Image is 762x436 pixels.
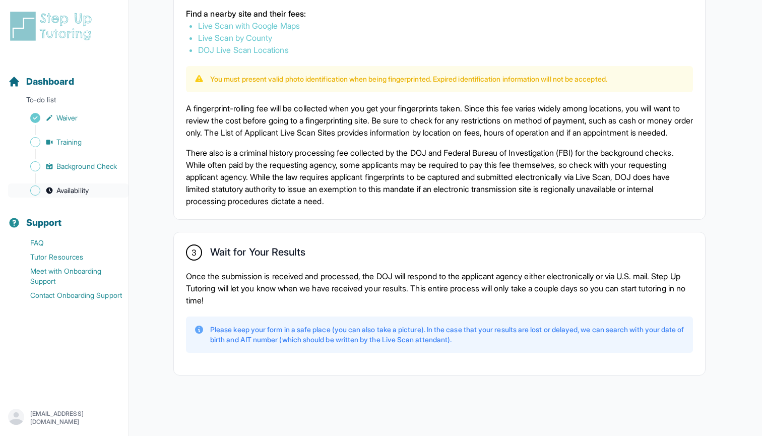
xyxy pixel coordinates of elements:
a: Availability [8,183,129,198]
span: Training [56,137,82,147]
p: [EMAIL_ADDRESS][DOMAIN_NAME] [30,410,120,426]
p: A fingerprint-rolling fee will be collected when you get your fingerprints taken. Since this fee ... [186,102,693,139]
span: Waiver [56,113,78,123]
a: Live Scan with Google Maps [198,21,300,31]
a: FAQ [8,236,129,250]
p: You must present valid photo identification when being fingerprinted. Expired identification info... [210,74,607,84]
a: Dashboard [8,75,74,89]
span: Support [26,216,62,230]
p: Find a nearby site and their fees: [186,8,693,20]
a: Training [8,135,129,149]
a: Tutor Resources [8,250,129,264]
p: Once the submission is received and processed, the DOJ will respond to the applicant agency eithe... [186,270,693,306]
a: Waiver [8,111,129,125]
button: [EMAIL_ADDRESS][DOMAIN_NAME] [8,409,120,427]
a: Contact Onboarding Support [8,288,129,302]
a: Background Check [8,159,129,173]
span: Availability [56,185,89,196]
h2: Wait for Your Results [210,246,305,262]
span: Background Check [56,161,117,171]
p: To-do list [4,95,124,109]
p: Please keep your form in a safe place (you can also take a picture). In the case that your result... [210,325,685,345]
a: DOJ Live Scan Locations [198,45,289,55]
button: Support [4,200,124,234]
img: logo [8,10,98,42]
a: Meet with Onboarding Support [8,264,129,288]
span: Dashboard [26,75,74,89]
a: Live Scan by County [198,33,272,43]
p: There also is a criminal history processing fee collected by the DOJ and Federal Bureau of Invest... [186,147,693,207]
button: Dashboard [4,58,124,93]
span: 3 [192,246,197,259]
